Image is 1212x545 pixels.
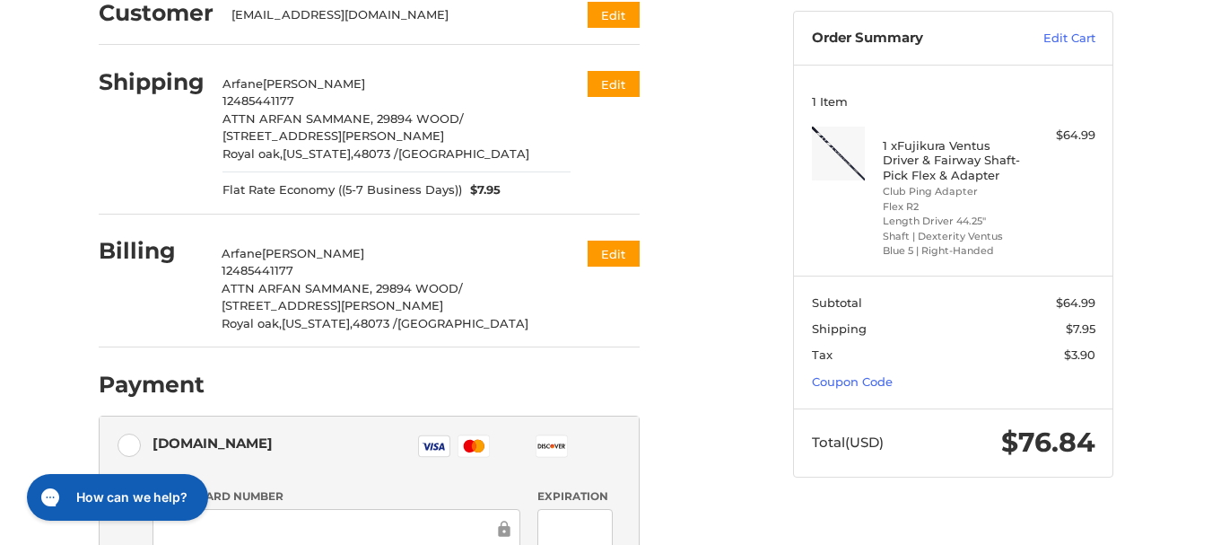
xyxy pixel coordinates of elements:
[883,229,1020,259] li: Shaft | Dexterity Ventus Blue 5 | Right-Handed
[1025,127,1095,145] div: $64.99
[1066,321,1095,336] span: $7.95
[397,316,528,330] span: [GEOGRAPHIC_DATA]
[99,68,205,96] h2: Shipping
[1001,426,1095,459] span: $76.84
[812,434,884,451] span: Total (USD)
[812,94,1095,109] h3: 1 Item
[588,2,640,28] button: Edit
[883,199,1020,215] li: Flex R2
[588,241,640,267] button: Edit
[883,138,1020,182] h4: 1 x Fujikura Ventus Driver & Fairway Shaft- Pick Flex & Adapter
[812,295,862,310] span: Subtotal
[222,246,262,260] span: Arfane
[99,237,204,265] h2: Billing
[283,146,353,161] span: [US_STATE],
[153,488,520,505] label: Credit Card Number
[883,214,1020,229] li: Length Driver 44.25"
[353,146,398,161] span: 48073 /
[1005,30,1095,48] a: Edit Cart
[231,6,554,24] div: [EMAIL_ADDRESS][DOMAIN_NAME]
[462,181,501,199] span: $7.95
[222,93,294,108] span: 12485441177
[222,316,282,330] span: Royal oak,
[537,488,612,505] label: Expiration
[1064,347,1095,362] span: $3.90
[812,347,833,362] span: Tax
[282,316,353,330] span: [US_STATE],
[222,76,263,91] span: Arfane
[1064,497,1212,545] iframe: Google Customer Reviews
[812,321,867,336] span: Shipping
[222,111,459,126] span: ATTN ARFAN SAMMANE, 29894 WOOD
[99,371,205,399] h2: Payment
[263,76,365,91] span: [PERSON_NAME]
[1056,295,1095,310] span: $64.99
[812,374,893,389] a: Coupon Code
[883,184,1020,199] li: Club Ping Adapter
[222,281,463,313] span: / [STREET_ADDRESS][PERSON_NAME]
[18,468,214,527] iframe: Gorgias live chat messenger
[222,111,464,144] span: / [STREET_ADDRESS][PERSON_NAME]
[222,146,283,161] span: Royal oak,
[812,30,1005,48] h3: Order Summary
[262,246,364,260] span: [PERSON_NAME]
[398,146,529,161] span: [GEOGRAPHIC_DATA]
[353,316,397,330] span: 48073 /
[588,71,640,97] button: Edit
[222,281,458,295] span: ATTN ARFAN SAMMANE, 29894 WOOD
[222,181,462,199] span: Flat Rate Economy ((5-7 Business Days))
[153,428,273,458] div: [DOMAIN_NAME]
[222,263,293,277] span: 12485441177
